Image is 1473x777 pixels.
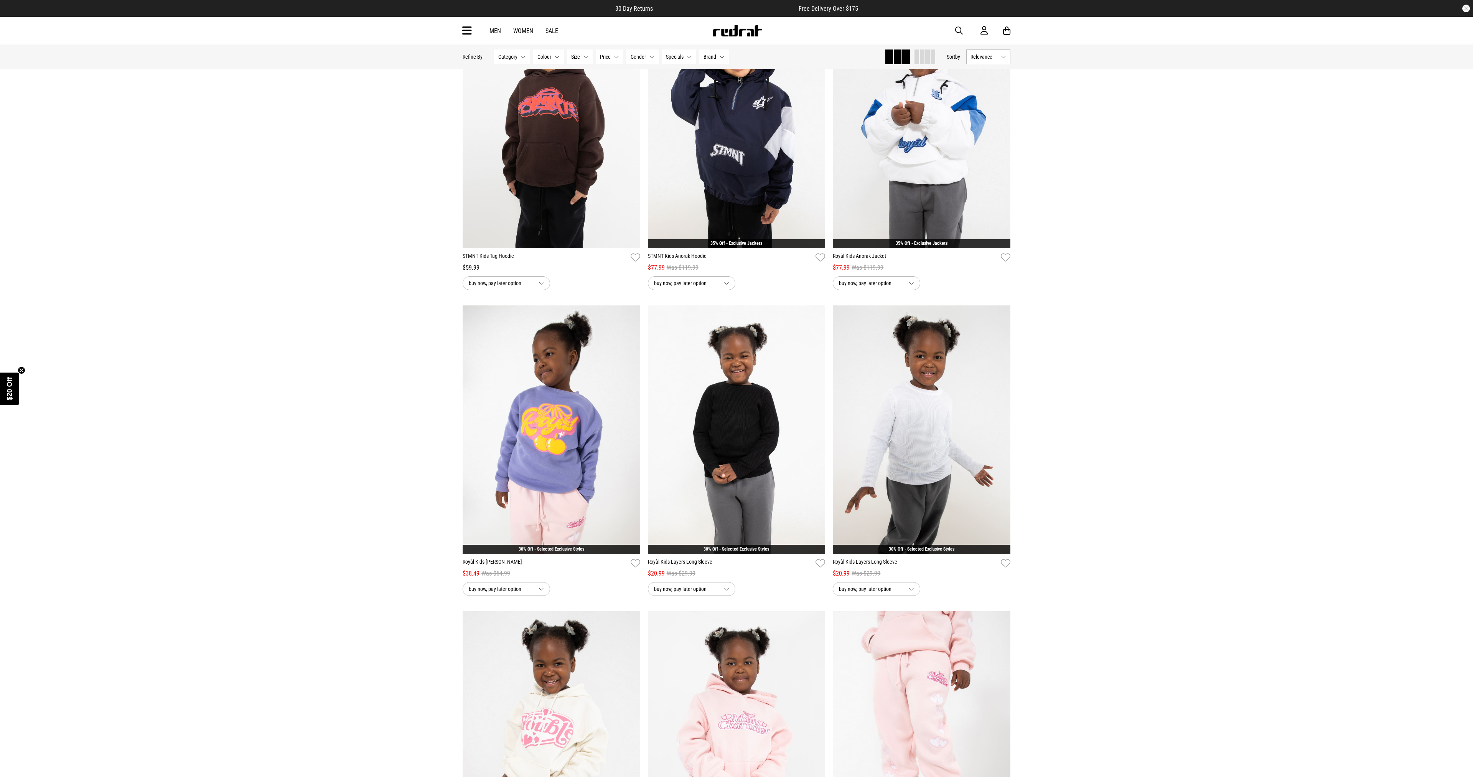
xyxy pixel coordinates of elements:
[833,252,998,263] a: Royàl Kids Anorak Jacket
[654,584,718,594] span: buy now, pay later option
[955,54,960,60] span: by
[469,584,532,594] span: buy now, pay later option
[463,582,550,596] button: buy now, pay later option
[626,49,659,64] button: Gender
[463,558,628,569] a: Royàl Kids [PERSON_NAME]
[533,49,564,64] button: Colour
[481,569,510,578] span: Was $54.99
[833,263,850,272] span: $77.99
[600,54,611,60] span: Price
[704,54,716,60] span: Brand
[648,558,813,569] a: Royàl Kids Layers Long Sleeve
[489,27,501,35] a: Men
[833,582,920,596] button: buy now, pay later option
[498,54,517,60] span: Category
[668,5,783,12] iframe: Customer reviews powered by Trustpilot
[463,305,640,554] img: Royàl Kids Ruby Crewneck in Purple
[799,5,858,12] span: Free Delivery Over $175
[648,252,813,263] a: STMNT Kids Anorak Hoodie
[699,49,729,64] button: Brand
[852,263,883,272] span: Was $119.99
[712,25,763,36] img: Redrat logo
[654,279,718,288] span: buy now, pay later option
[648,582,735,596] button: buy now, pay later option
[463,263,640,272] div: $59.99
[710,241,762,246] a: 35% Off - Exclusive Jackets
[666,54,684,60] span: Specials
[648,276,735,290] button: buy now, pay later option
[6,377,13,400] span: $20 Off
[571,54,580,60] span: Size
[833,558,998,569] a: Royàl Kids Layers Long Sleeve
[667,569,695,578] span: Was $29.99
[567,49,593,64] button: Size
[833,305,1010,554] img: Royàl Kids Layers Long Sleeve in White
[648,569,665,578] span: $20.99
[18,366,25,374] button: Close teaser
[896,241,947,246] a: 35% Off - Exclusive Jackets
[463,252,628,263] a: STMNT Kids Tag Hoodie
[947,52,960,61] button: Sortby
[889,546,954,552] a: 30% Off - Selected Exclusive Styles
[833,276,920,290] button: buy now, pay later option
[704,546,769,552] a: 30% Off - Selected Exclusive Styles
[648,263,665,272] span: $77.99
[966,49,1010,64] button: Relevance
[648,305,825,554] img: Royàl Kids Layers Long Sleeve in Black
[6,3,29,26] button: Open LiveChat chat widget
[519,546,584,552] a: 30% Off - Selected Exclusive Styles
[463,569,479,578] span: $38.49
[852,569,880,578] span: Was $29.99
[615,5,653,12] span: 30 Day Returns
[463,276,550,290] button: buy now, pay later option
[545,27,558,35] a: Sale
[970,54,998,60] span: Relevance
[833,569,850,578] span: $20.99
[667,263,699,272] span: Was $119.99
[596,49,623,64] button: Price
[494,49,530,64] button: Category
[631,54,646,60] span: Gender
[662,49,696,64] button: Specials
[537,54,551,60] span: Colour
[839,584,903,594] span: buy now, pay later option
[469,279,532,288] span: buy now, pay later option
[839,279,903,288] span: buy now, pay later option
[463,54,483,60] p: Refine By
[513,27,533,35] a: Women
